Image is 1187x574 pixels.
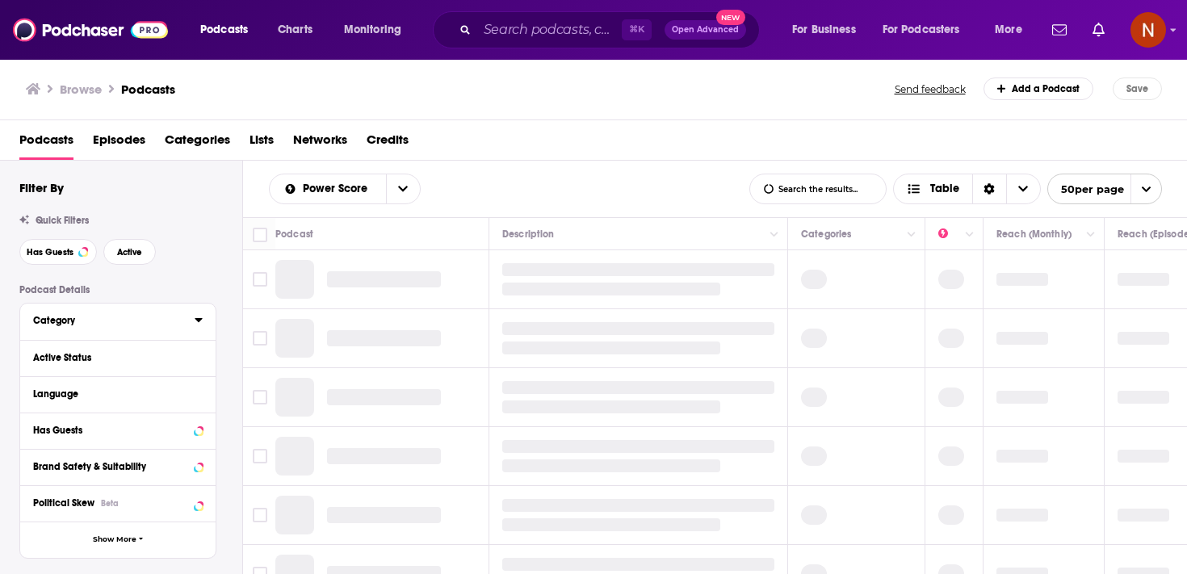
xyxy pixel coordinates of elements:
a: Credits [367,127,409,160]
a: Podcasts [121,82,175,97]
button: open menu [333,17,422,43]
div: Language [33,388,192,400]
span: Toggle select row [253,272,267,287]
button: Column Actions [765,225,784,245]
a: Add a Podcast [984,78,1094,100]
button: Language [33,383,203,404]
div: Reach (Monthly) [996,224,1072,244]
button: Active [103,239,156,265]
span: Open Advanced [672,26,739,34]
div: Brand Safety & Suitability [33,461,189,472]
div: Sort Direction [972,174,1006,203]
button: open menu [270,183,386,195]
span: Show More [93,535,136,544]
span: 50 per page [1048,177,1124,202]
p: Podcast Details [19,284,216,295]
div: Beta [101,498,119,509]
button: Brand Safety & Suitability [33,456,203,476]
button: Choose View [893,174,1041,204]
div: Category [33,315,184,326]
span: For Business [792,19,856,41]
button: open menu [781,17,876,43]
a: Charts [267,17,322,43]
span: ⌘ K [622,19,652,40]
button: open menu [872,17,984,43]
a: Networks [293,127,347,160]
span: Active [117,248,142,257]
h2: Choose List sort [269,174,421,204]
button: open menu [189,17,269,43]
h2: Filter By [19,180,64,195]
button: open menu [1047,174,1162,204]
div: Search podcasts, credits, & more... [448,11,775,48]
span: Charts [278,19,312,41]
span: Toggle select row [253,508,267,522]
a: Categories [165,127,230,160]
button: Has Guests [33,420,203,440]
span: Has Guests [27,248,73,257]
span: More [995,19,1022,41]
button: Has Guests [19,239,97,265]
button: Open AdvancedNew [665,20,746,40]
span: Podcasts [200,19,248,41]
button: Save [1113,78,1162,100]
button: Category [33,310,195,330]
button: Political SkewBeta [33,492,203,513]
div: Has Guests [33,425,189,436]
div: Categories [801,224,851,244]
button: open menu [984,17,1042,43]
div: Podcast [275,224,313,244]
input: Search podcasts, credits, & more... [477,17,622,43]
span: Toggle select row [253,331,267,346]
a: Show notifications dropdown [1046,16,1073,44]
span: Quick Filters [36,215,89,226]
span: Monitoring [344,19,401,41]
button: Show profile menu [1130,12,1166,48]
a: Podcasts [19,127,73,160]
button: open menu [386,174,420,203]
span: New [716,10,745,25]
img: Podchaser - Follow, Share and Rate Podcasts [13,15,168,45]
span: Toggle select row [253,390,267,404]
div: Power Score [938,224,961,244]
img: User Profile [1130,12,1166,48]
button: Show More [20,522,216,558]
a: Lists [250,127,274,160]
div: Active Status [33,352,192,363]
button: Column Actions [902,225,921,245]
button: Active Status [33,347,203,367]
a: Episodes [93,127,145,160]
button: Column Actions [960,225,979,245]
span: Political Skew [33,497,94,509]
span: Toggle select row [253,449,267,463]
button: Column Actions [1081,225,1101,245]
h3: Browse [60,82,102,97]
span: Power Score [303,183,373,195]
span: Table [930,183,959,195]
a: Show notifications dropdown [1086,16,1111,44]
div: Description [502,224,554,244]
button: Send feedback [890,82,971,96]
span: Logged in as AdelNBM [1130,12,1166,48]
span: For Podcasters [883,19,960,41]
